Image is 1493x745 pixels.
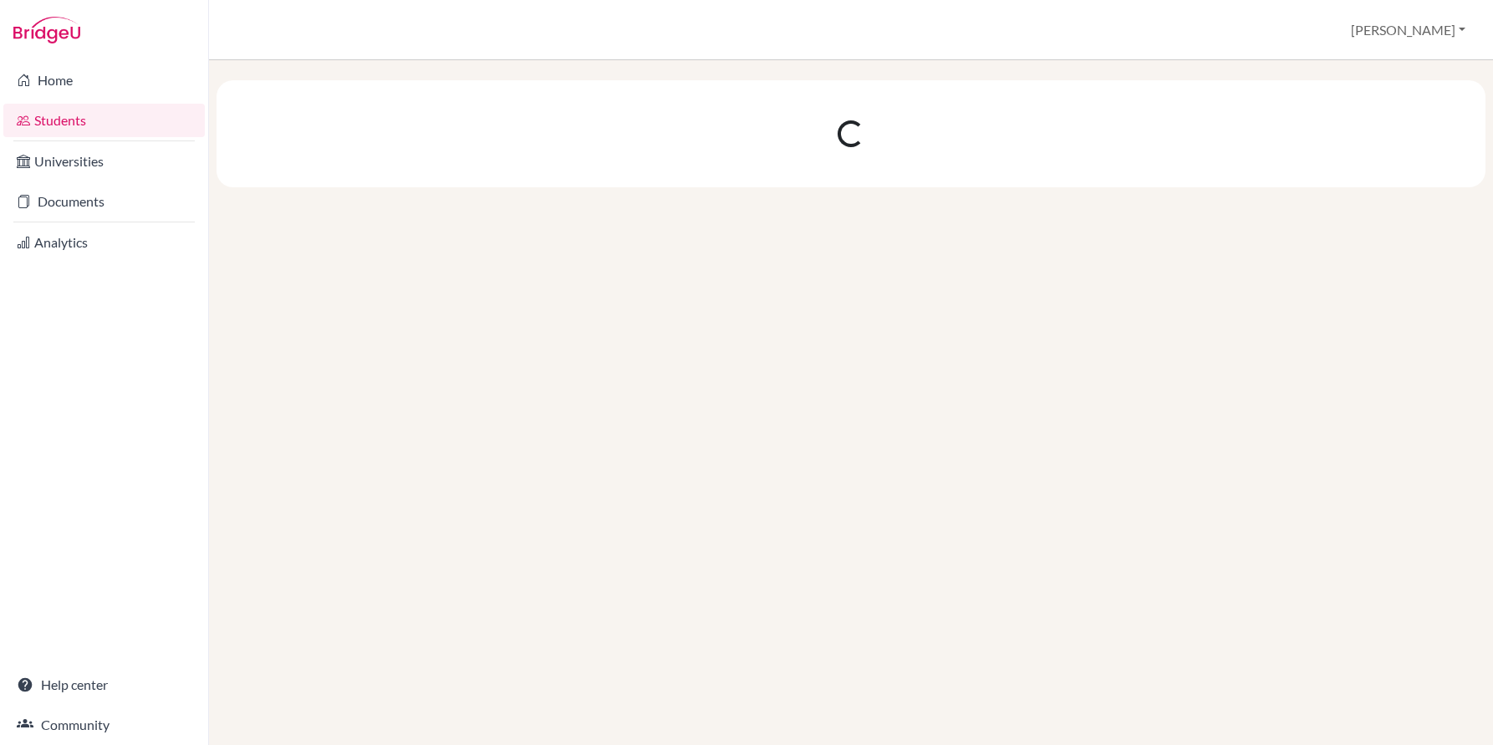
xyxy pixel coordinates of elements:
[3,64,205,97] a: Home
[1343,14,1473,46] button: [PERSON_NAME]
[3,668,205,702] a: Help center
[3,708,205,742] a: Community
[3,145,205,178] a: Universities
[3,226,205,259] a: Analytics
[3,104,205,137] a: Students
[3,185,205,218] a: Documents
[13,17,80,43] img: Bridge-U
